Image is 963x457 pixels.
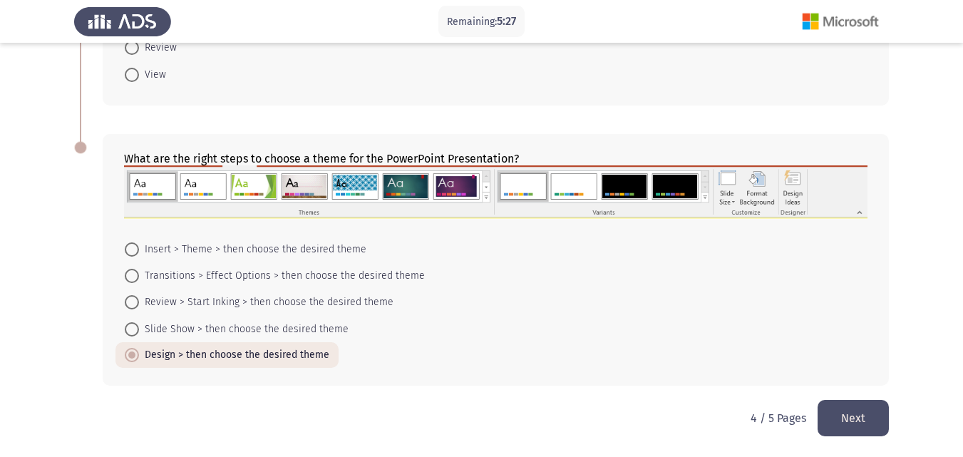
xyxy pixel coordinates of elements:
span: 5:27 [497,14,516,28]
span: Transitions > Effect Options > then choose the desired theme [139,267,425,284]
span: Review > Start Inking > then choose the desired theme [139,294,393,311]
img: Assess Talent Management logo [74,1,171,41]
span: View [139,66,166,83]
span: Insert > Theme > then choose the desired theme [139,241,366,258]
img: MS5wbmcxNjk2OTM5NTM3MjUz.png [124,165,867,220]
p: 4 / 5 Pages [751,411,806,425]
span: Slide Show > then choose the desired theme [139,321,349,338]
span: Review [139,39,177,56]
img: Assessment logo of Microsoft (Word, Excel, PPT) [792,1,889,41]
button: load next page [818,400,889,436]
span: Design > then choose the desired theme [139,346,329,364]
div: What are the right steps to choose a theme for the PowerPoint Presentation? [124,152,867,165]
p: Remaining: [447,13,516,31]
